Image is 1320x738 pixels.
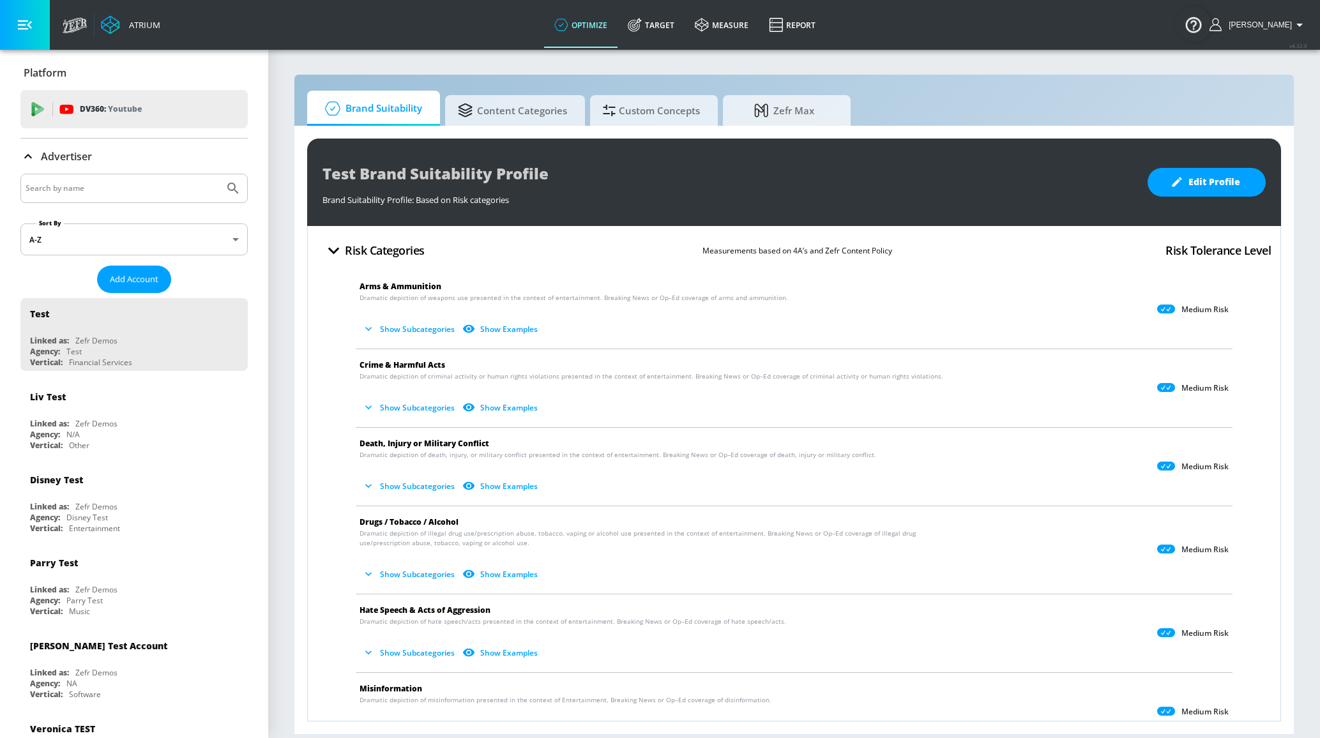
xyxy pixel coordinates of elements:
div: Liv TestLinked as:Zefr DemosAgency:N/AVertical:Other [20,381,248,454]
button: Show Subcategories [360,319,460,340]
span: Dramatic depiction of misinformation presented in the context of Entertainment, Breaking News or ... [360,695,771,705]
span: Content Categories [458,95,567,126]
div: Parry Test [30,557,78,569]
div: Zefr Demos [75,418,118,429]
button: Show Examples [460,319,543,340]
span: Death, Injury or Military Conflict [360,438,489,449]
div: Vertical: [30,357,63,368]
h4: Risk Categories [345,241,425,259]
div: Linked as: [30,418,69,429]
button: Show Examples [460,642,543,663]
div: Software [69,689,101,700]
div: [PERSON_NAME] Test Account [30,640,167,652]
div: NA [66,678,77,689]
div: Zefr Demos [75,667,118,678]
button: Show Subcategories [360,397,460,418]
div: Atrium [124,19,160,31]
button: Show Subcategories [360,642,460,663]
div: Disney TestLinked as:Zefr DemosAgency:Disney TestVertical:Entertainment [20,464,248,537]
div: Parry Test [66,595,103,606]
div: Zefr Demos [75,335,118,346]
div: Disney Test [66,512,108,523]
div: Linked as: [30,584,69,595]
div: Music [69,606,90,617]
div: Vertical: [30,523,63,534]
button: Open Resource Center [1176,6,1211,42]
p: Advertiser [41,149,92,163]
div: Agency: [30,346,60,357]
button: Add Account [97,266,171,293]
p: Measurements based on 4A’s and Zefr Content Policy [702,244,892,257]
button: [PERSON_NAME] [1210,17,1307,33]
span: Dramatic depiction of illegal drug use/prescription abuse, tobacco, vaping or alcohol use present... [360,529,953,548]
div: Agency: [30,429,60,440]
span: Dramatic depiction of hate speech/acts presented in the context of entertainment. Breaking News o... [360,617,786,626]
div: Test [66,346,82,357]
p: Platform [24,66,66,80]
div: Agency: [30,678,60,689]
h4: Risk Tolerance Level [1165,241,1271,259]
a: optimize [544,2,618,48]
div: Platform [20,55,248,91]
p: Medium Risk [1181,707,1229,717]
p: Medium Risk [1181,305,1229,315]
p: Medium Risk [1181,628,1229,638]
div: Liv Test [30,391,66,403]
p: Medium Risk [1181,462,1229,472]
div: Parry TestLinked as:Zefr DemosAgency:Parry TestVertical:Music [20,547,248,620]
div: Entertainment [69,523,120,534]
div: Agency: [30,595,60,606]
span: Brand Suitability [320,93,422,124]
button: Show Subcategories [360,564,460,585]
button: Edit Profile [1148,168,1266,197]
div: A-Z [20,223,248,255]
span: Drugs / Tobacco / Alcohol [360,516,459,527]
div: Agency: [30,512,60,523]
span: Dramatic depiction of weapons use presented in the context of entertainment. Breaking News or Op–... [360,293,788,303]
button: Show Examples [460,476,543,497]
span: Arms & Ammunition [360,281,441,292]
a: Atrium [101,15,160,34]
div: Linked as: [30,667,69,678]
a: measure [685,2,759,48]
button: Risk Categories [317,236,430,266]
div: TestLinked as:Zefr DemosAgency:TestVertical:Financial Services [20,298,248,371]
div: Vertical: [30,606,63,617]
label: Sort By [36,219,64,227]
div: Financial Services [69,357,132,368]
button: Show Examples [460,397,543,418]
div: Veronica TEST [30,723,95,735]
span: Crime & Harmful Acts [360,359,445,370]
span: login as: samantha.yip@zefr.com [1224,20,1292,29]
div: [PERSON_NAME] Test AccountLinked as:Zefr DemosAgency:NAVertical:Software [20,630,248,703]
div: Brand Suitability Profile: Based on Risk categories [322,188,1135,206]
div: Other [69,440,89,451]
span: Edit Profile [1173,174,1240,190]
span: Hate Speech & Acts of Aggression [360,605,490,615]
button: Show Examples [460,564,543,585]
div: Zefr Demos [75,501,118,512]
span: v 4.32.0 [1289,42,1307,49]
p: Medium Risk [1181,383,1229,393]
div: Vertical: [30,440,63,451]
p: Youtube [108,102,142,116]
div: Linked as: [30,335,69,346]
span: Misinformation [360,683,422,694]
div: Disney Test [30,474,83,486]
span: Zefr Max [736,95,833,126]
div: Advertiser [20,139,248,174]
button: Show Subcategories [360,476,460,497]
div: Test [30,308,49,320]
div: Linked as: [30,501,69,512]
p: DV360: [80,102,142,116]
div: Vertical: [30,689,63,700]
p: Medium Risk [1181,545,1229,555]
div: Zefr Demos [75,584,118,595]
span: Dramatic depiction of death, injury, or military conflict presented in the context of entertainme... [360,450,876,460]
span: Add Account [110,272,158,287]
